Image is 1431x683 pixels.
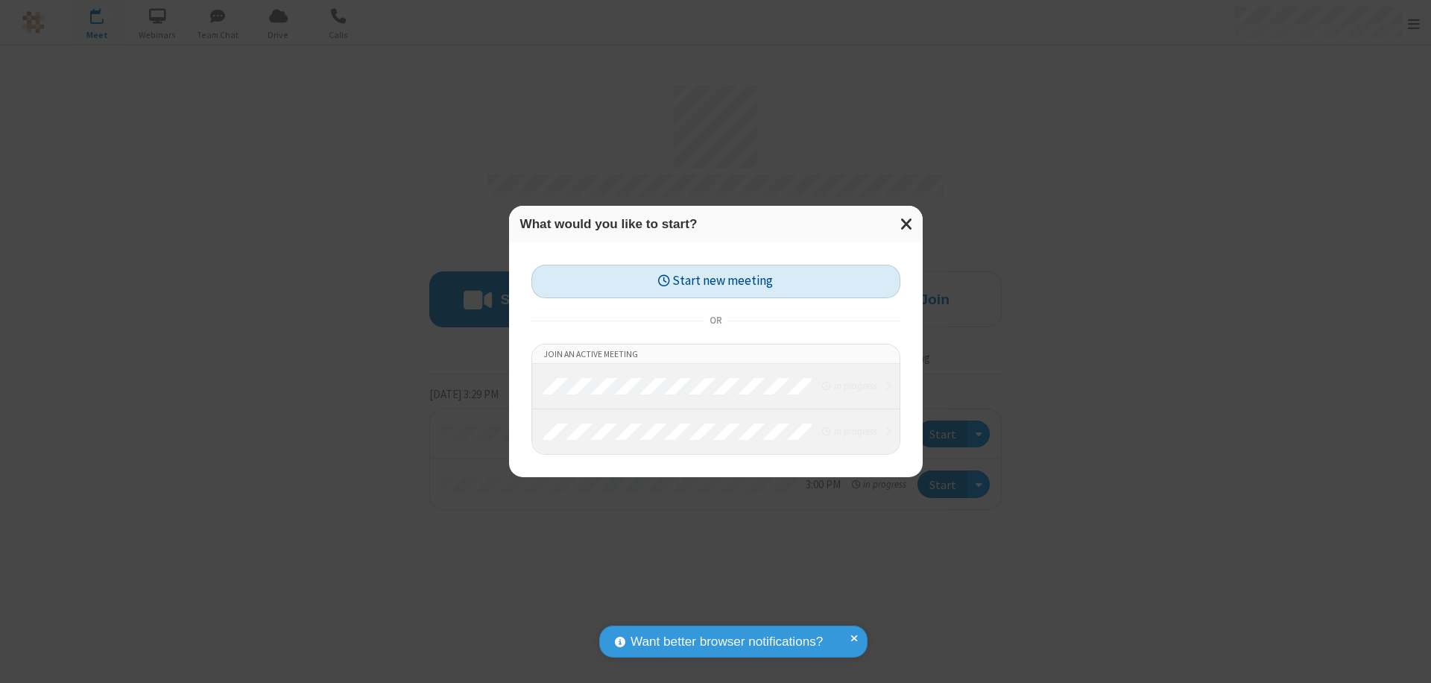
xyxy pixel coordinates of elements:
button: Close modal [891,206,923,242]
h3: What would you like to start? [520,217,912,231]
em: in progress [822,424,876,438]
span: Want better browser notifications? [631,632,823,652]
li: Join an active meeting [532,344,900,364]
em: in progress [822,379,876,393]
button: Start new meeting [531,265,900,298]
span: or [704,310,727,331]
